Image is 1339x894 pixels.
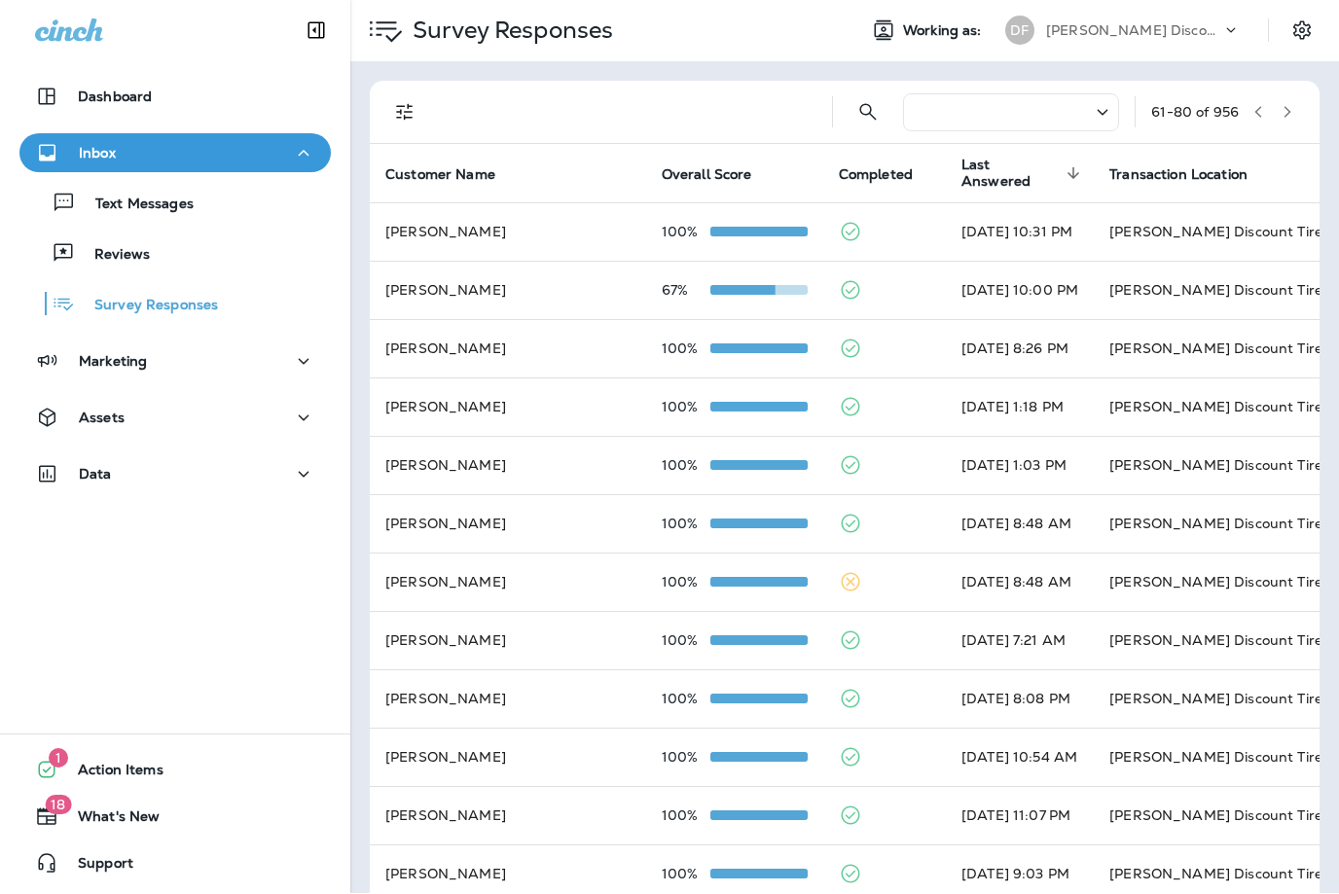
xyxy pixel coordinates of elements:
[946,262,1094,320] td: [DATE] 10:00 PM
[1109,167,1248,184] span: Transaction Location
[946,437,1094,495] td: [DATE] 1:03 PM
[370,787,646,845] td: [PERSON_NAME]
[370,437,646,495] td: [PERSON_NAME]
[662,400,710,415] p: 100%
[961,158,1086,191] span: Last Answered
[662,341,710,357] p: 100%
[75,298,218,316] p: Survey Responses
[58,856,133,879] span: Support
[662,867,710,882] p: 100%
[370,670,646,729] td: [PERSON_NAME]
[370,320,646,378] td: [PERSON_NAME]
[19,798,331,837] button: 18What's New
[370,495,646,554] td: [PERSON_NAME]
[385,166,521,184] span: Customer Name
[662,167,752,184] span: Overall Score
[79,411,125,426] p: Assets
[903,23,986,40] span: Working as:
[946,729,1094,787] td: [DATE] 10:54 AM
[370,554,646,612] td: [PERSON_NAME]
[75,247,150,266] p: Reviews
[662,283,710,299] p: 67%
[370,262,646,320] td: [PERSON_NAME]
[78,89,152,105] p: Dashboard
[839,167,913,184] span: Completed
[946,320,1094,378] td: [DATE] 8:26 PM
[1151,105,1239,121] div: 61 - 80 of 956
[946,495,1094,554] td: [DATE] 8:48 AM
[58,763,163,786] span: Action Items
[45,796,71,815] span: 18
[19,751,331,790] button: 1Action Items
[370,203,646,262] td: [PERSON_NAME]
[946,787,1094,845] td: [DATE] 11:07 PM
[1005,17,1034,46] div: DF
[849,93,887,132] button: Search Survey Responses
[662,808,710,824] p: 100%
[79,467,112,483] p: Data
[49,749,68,769] span: 1
[370,378,646,437] td: [PERSON_NAME]
[19,183,331,224] button: Text Messages
[662,692,710,707] p: 100%
[58,809,160,833] span: What's New
[76,197,194,215] p: Text Messages
[385,167,495,184] span: Customer Name
[19,134,331,173] button: Inbox
[662,750,710,766] p: 100%
[1109,166,1273,184] span: Transaction Location
[79,354,147,370] p: Marketing
[289,12,344,51] button: Collapse Sidebar
[405,17,613,46] p: Survey Responses
[19,78,331,117] button: Dashboard
[370,612,646,670] td: [PERSON_NAME]
[370,729,646,787] td: [PERSON_NAME]
[1285,14,1320,49] button: Settings
[19,284,331,325] button: Survey Responses
[946,670,1094,729] td: [DATE] 8:08 PM
[385,93,424,132] button: Filters
[946,612,1094,670] td: [DATE] 7:21 AM
[662,225,710,240] p: 100%
[19,844,331,883] button: Support
[946,554,1094,612] td: [DATE] 8:48 AM
[946,203,1094,262] td: [DATE] 10:31 PM
[662,458,710,474] p: 100%
[19,342,331,381] button: Marketing
[946,378,1094,437] td: [DATE] 1:18 PM
[839,166,938,184] span: Completed
[662,633,710,649] p: 100%
[79,146,116,161] p: Inbox
[662,517,710,532] p: 100%
[19,455,331,494] button: Data
[1046,23,1221,39] p: [PERSON_NAME] Discount Tire & Alignment
[662,166,778,184] span: Overall Score
[662,575,710,590] p: 100%
[19,233,331,274] button: Reviews
[19,399,331,438] button: Assets
[961,158,1061,191] span: Last Answered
